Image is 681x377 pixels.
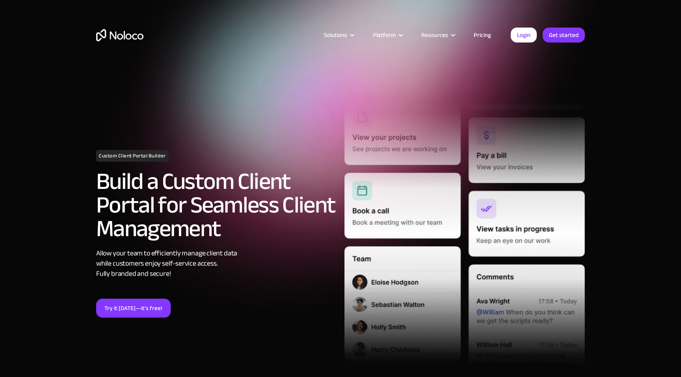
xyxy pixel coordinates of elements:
div: Solutions [324,30,347,40]
a: home [96,29,143,41]
div: Resources [421,30,448,40]
div: Resources [411,30,464,40]
h1: Custom Client Portal Builder [96,150,169,162]
div: Allow your team to efficiently manage client data while customers enjoy self-service access. Full... [96,248,337,279]
a: Try it [DATE]—it’s free! [96,299,171,318]
a: Login [511,28,537,43]
a: Pricing [464,30,501,40]
a: Get started [543,28,585,43]
h2: Build a Custom Client Portal for Seamless Client Management [96,170,337,240]
div: Platform [373,30,396,40]
div: Platform [363,30,411,40]
div: Solutions [314,30,363,40]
